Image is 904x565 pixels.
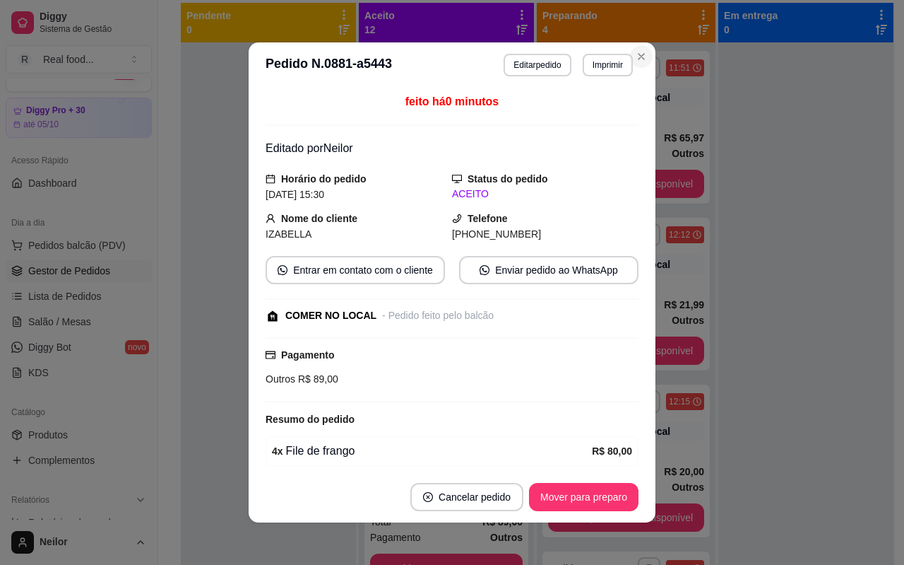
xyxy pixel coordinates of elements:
button: Editarpedido [504,54,571,76]
h3: Pedido N. 0881-a5443 [266,54,392,76]
button: Close [630,45,653,68]
span: [PHONE_NUMBER] [452,228,541,240]
span: close-circle [423,492,433,502]
span: R$ 89,00 [295,373,338,385]
strong: Pagamento [281,349,334,361]
span: IZABELLA [266,228,311,240]
strong: 4 x [272,445,283,457]
button: whats-appEntrar em contato com o cliente [266,256,445,284]
span: whats-app [480,265,489,275]
button: close-circleCancelar pedido [410,483,523,511]
strong: Status do pedido [468,173,548,185]
span: credit-card [266,350,275,360]
div: File de frango [272,443,592,460]
span: phone [452,214,462,223]
strong: R$ 80,00 [592,445,632,457]
button: Imprimir [583,54,633,76]
button: whats-appEnviar pedido ao WhatsApp [459,256,638,284]
span: whats-app [278,265,287,275]
span: desktop [452,174,462,184]
strong: Horário do pedido [281,173,367,185]
span: calendar [266,174,275,184]
strong: Nome do cliente [281,213,357,224]
span: feito há 0 minutos [405,95,499,107]
div: ACEITO [452,187,638,202]
span: user [266,214,275,223]
button: Mover para preparo [529,483,638,511]
div: - Pedido feito pelo balcão [382,308,494,323]
span: Editado por Neilor [266,142,353,154]
strong: Resumo do pedido [266,414,355,425]
span: Outros [266,373,295,385]
div: COMER NO LOCAL [285,308,376,323]
span: [DATE] 15:30 [266,189,324,200]
strong: Telefone [468,213,508,224]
